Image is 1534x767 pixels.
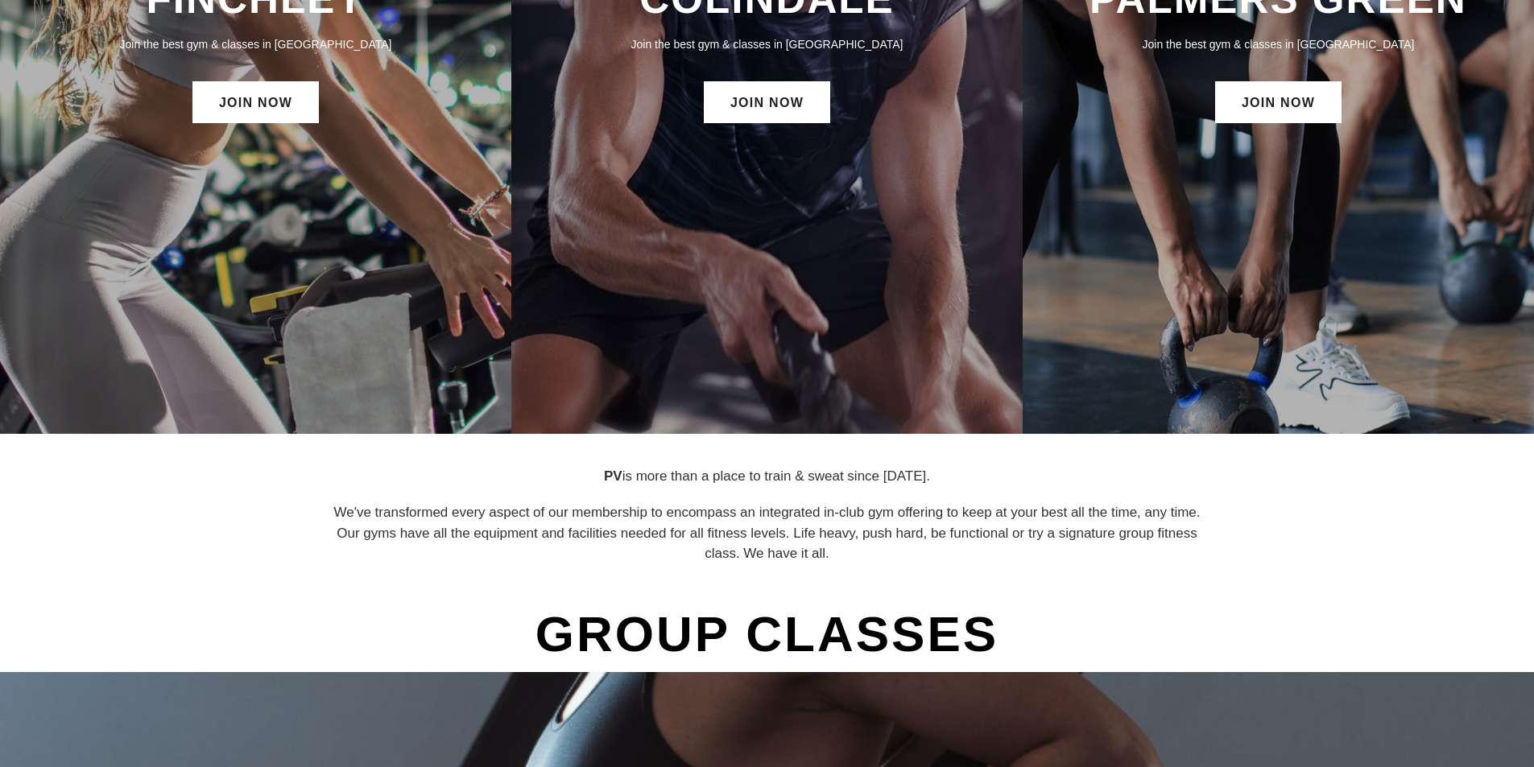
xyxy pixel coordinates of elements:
a: JOIN NOW: Colindale Membership [704,81,830,123]
p: We've transformed every aspect of our membership to encompass an integrated in-club gym offering ... [329,502,1206,564]
p: Join the best gym & classes in [GEOGRAPHIC_DATA] [16,35,495,53]
a: JOIN NOW: Finchley Membership [192,81,319,123]
p: Join the best gym & classes in [GEOGRAPHIC_DATA] [527,35,1007,53]
a: JOIN NOW: Palmers Green Membership [1215,81,1342,123]
p: Join the best gym & classes in [GEOGRAPHIC_DATA] [1039,35,1518,53]
strong: PV [604,468,622,484]
span: GROUP CLASSES [531,596,1003,672]
p: is more than a place to train & sweat since [DATE]. [329,466,1206,487]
